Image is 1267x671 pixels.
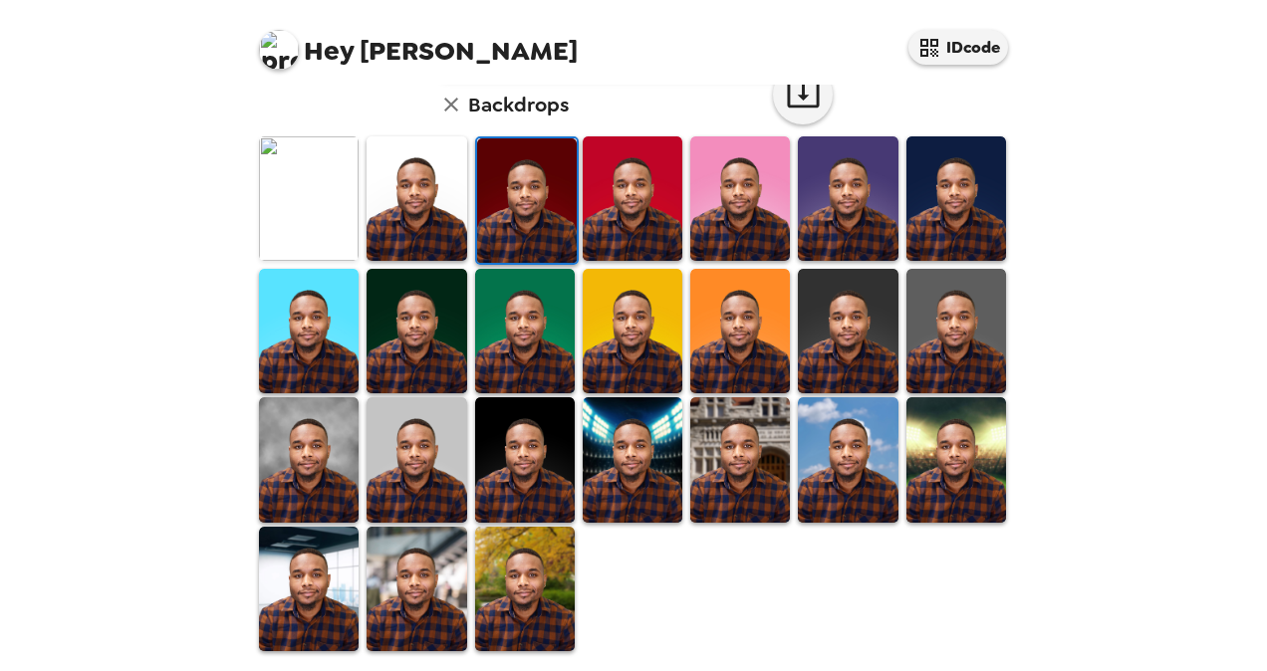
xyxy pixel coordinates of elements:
span: Hey [304,33,354,69]
h6: Backdrops [468,89,569,120]
img: profile pic [259,30,299,70]
img: Original [259,136,359,261]
button: IDcode [908,30,1008,65]
span: [PERSON_NAME] [259,20,578,65]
